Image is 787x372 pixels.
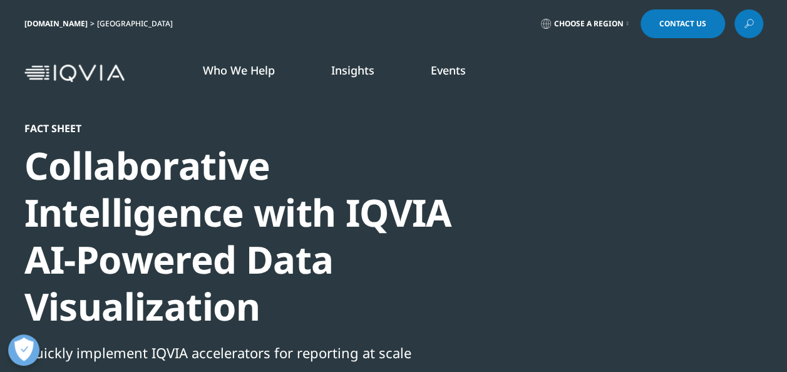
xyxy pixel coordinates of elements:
a: Who We Help [203,63,275,78]
a: Events [431,63,466,78]
a: Contact Us [640,9,725,38]
span: Choose a Region [554,19,624,29]
button: Open Preferences [8,334,39,366]
a: Insights [331,63,374,78]
div: Fact Sheet [24,122,454,135]
nav: Primary [130,44,763,103]
img: IQVIA Healthcare Information Technology and Pharma Clinical Research Company [24,65,125,83]
div: Collaborative Intelligence with IQVIA AI-Powered Data Visualization [24,142,454,330]
div: Quickly implement IQVIA accelerators for reporting at scale [24,342,454,363]
div: [GEOGRAPHIC_DATA] [97,19,178,29]
a: [DOMAIN_NAME] [24,18,88,29]
span: Contact Us [659,20,706,28]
